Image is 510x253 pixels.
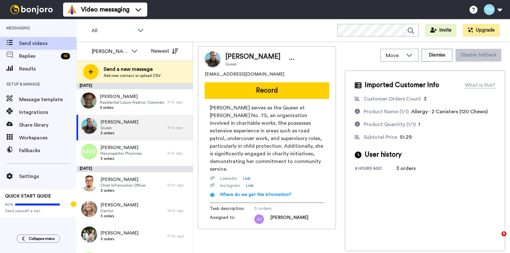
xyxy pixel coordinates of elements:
[100,176,146,183] span: [PERSON_NAME]
[29,236,55,241] span: Collapse menu
[100,230,138,236] span: [PERSON_NAME]
[225,62,280,67] span: Queen
[19,96,76,103] span: Message template
[81,118,97,134] img: 09444284-fc3d-498d-9a78-7dcc89e3a95f.jpg
[5,202,13,207] span: 80%
[205,82,329,99] button: Record
[205,71,284,78] span: [EMAIL_ADDRESS][DOMAIN_NAME]
[81,5,129,14] span: Video messaging
[243,175,251,182] a: Link
[76,83,193,89] div: [DATE]
[100,213,138,219] span: 3 orders
[254,214,264,224] img: aj.png
[465,81,495,89] div: What is this?
[100,202,138,208] span: [PERSON_NAME]
[364,108,409,115] div: Product Name (1/1)
[210,104,324,173] span: [PERSON_NAME] serves as the Queen at [PERSON_NAME] No. 75, an organization involved in charitable...
[91,27,134,34] span: All
[365,80,439,90] span: Imported Customer Info
[225,52,280,62] span: [PERSON_NAME]
[488,231,504,247] iframe: Intercom live chat
[81,227,97,242] img: 163293f8-dbbc-4104-a312-0a5d4e5ee669.jpg
[396,165,428,172] div: 3 orders
[220,182,241,189] span: Instagram :
[418,122,420,127] span: 1
[71,201,76,207] div: Tooltip anchor
[19,40,76,47] span: Send videos
[220,192,291,197] span: Where do we get this information?
[100,208,138,213] span: Dentist
[210,205,254,212] span: Task description :
[5,194,51,198] span: QUICK START GUIDE
[92,48,128,55] div: [PERSON_NAME]
[17,234,60,243] button: Collapse menu
[167,100,190,105] div: 9 hr. ago
[254,205,315,212] span: 3 orders
[167,151,190,156] div: 9 hr. ago
[463,24,500,37] button: Upgrade
[100,236,138,242] span: 3 orders
[5,208,71,213] span: Send yourself a test
[100,105,164,110] span: 3 orders
[19,52,58,60] span: Replies
[167,182,190,188] div: 12 hr. ago
[104,65,161,73] span: Send a new message
[104,73,161,78] span: Add new contact or upload CSV
[167,208,190,213] div: 16 hr. ago
[81,175,97,191] img: 8216c4fb-fbe3-4486-ae83-1f13681a7202.jpg
[205,51,221,67] img: Image of Donna Bachan
[100,188,146,193] span: 3 orders
[364,95,421,103] div: Customer Orders Count
[364,133,397,141] div: Subtotal Price
[424,96,426,101] span: 3
[81,201,97,217] img: fff9b3e5-e503-4f56-927c-bb374909de15.jpg
[167,125,190,130] div: 9 hr. ago
[400,135,412,140] span: 51.29
[19,134,76,142] span: Workspaces
[422,49,452,62] button: Dismiss
[61,53,70,59] div: 18
[19,147,76,154] span: Fallbacks
[76,166,193,172] div: [DATE]
[81,144,97,160] img: mw.png
[386,52,403,59] span: Move
[100,156,142,161] span: 3 orders
[246,182,254,189] a: Link
[365,150,402,160] span: User history
[100,183,146,188] span: Chief Information Officer
[455,49,501,62] button: Disable fallback
[100,100,164,105] span: Residential Luxury Realtor, Commercial Real Estate Agent
[19,65,76,73] span: Results
[355,166,396,172] div: 9 hours ago
[146,45,183,57] button: Newest
[100,93,164,100] span: [PERSON_NAME]
[220,175,237,182] span: LinkedIn :
[100,119,138,125] span: [PERSON_NAME]
[100,125,138,130] span: Queen
[8,5,55,14] img: bj-logo-header-white.svg
[81,93,97,108] img: a5c39e3a-3058-4388-a90d-371353367540.jpg
[19,108,76,116] span: Integrations
[67,4,77,15] img: vm-color.svg
[167,234,190,239] div: 17 hr. ago
[364,121,416,128] div: Product Quantity (1/1)
[19,121,76,129] span: Share library
[425,24,456,37] button: Invite
[210,214,254,224] span: Assigned to:
[100,151,142,156] span: Naturopathic Physician
[501,231,506,236] span: 5
[270,214,308,224] span: [PERSON_NAME]
[411,109,488,114] span: Allergy - 2 Canisters (120 Chews)
[100,130,138,136] span: 3 orders
[100,145,142,151] span: [PERSON_NAME]
[19,173,76,180] span: Settings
